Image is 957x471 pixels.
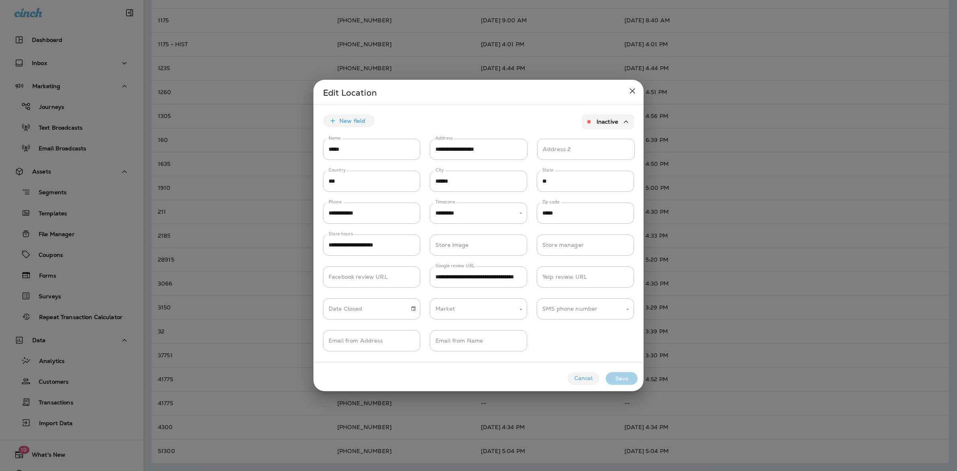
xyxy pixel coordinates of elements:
[542,199,559,205] label: Zip code
[435,167,444,173] label: City
[582,114,634,129] button: Inactive
[408,303,419,315] button: Choose date
[329,199,342,205] label: Phone
[339,118,365,124] p: New field
[542,167,553,173] label: State
[435,199,455,205] label: Timezone
[313,80,644,104] h2: Edit Location
[517,306,524,313] button: Open
[329,231,353,237] label: Store hours
[567,372,599,385] button: Cancel
[597,118,618,125] p: Inactive
[624,83,640,99] button: close
[435,135,453,141] label: Address
[323,114,375,127] button: New field
[435,263,475,269] label: Google review URL
[329,135,341,141] label: Name
[517,210,524,217] button: Open
[624,306,631,313] button: Open
[329,167,346,173] label: Country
